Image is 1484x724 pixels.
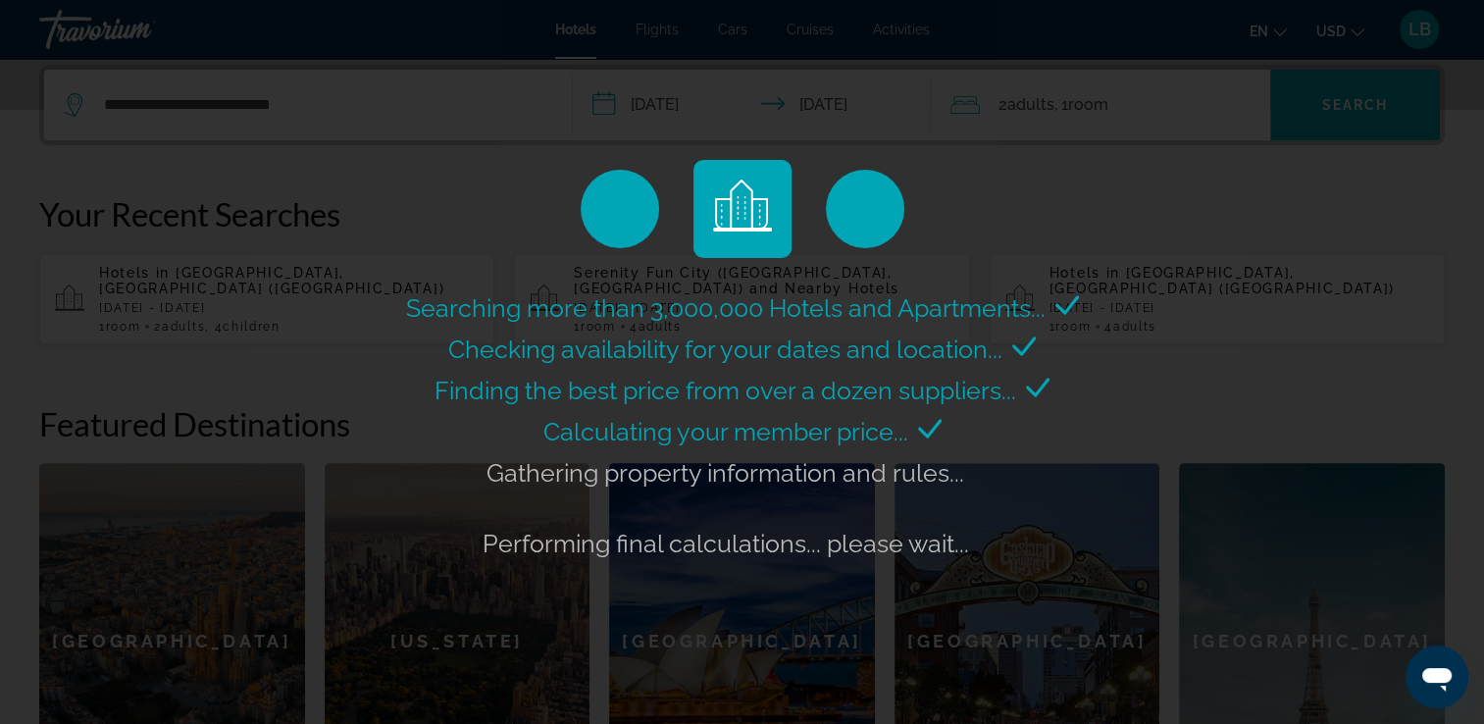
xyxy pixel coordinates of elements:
span: Gathering property information and rules... [486,458,964,488]
span: Performing final calculations... please wait... [483,529,969,558]
span: Searching more than 3,000,000 Hotels and Apartments... [406,293,1046,323]
span: Checking availability for your dates and location... [448,335,1002,364]
span: Finding the best price from over a dozen suppliers... [435,376,1016,405]
iframe: Bouton de lancement de la fenêtre de messagerie [1406,646,1468,708]
span: Calculating your member price... [543,417,908,446]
